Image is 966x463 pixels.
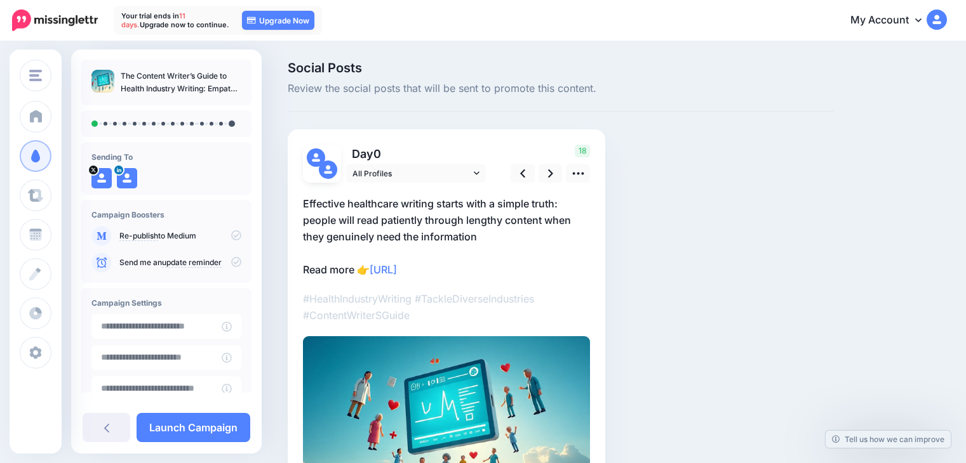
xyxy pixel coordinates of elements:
[575,145,590,157] span: 18
[119,257,241,268] p: Send me an
[91,210,241,219] h4: Campaign Boosters
[29,70,42,81] img: menu.png
[119,230,241,242] p: to Medium
[373,147,381,160] span: 0
[121,70,241,95] p: The Content Writer’s Guide to Health Industry Writing: Empathy Before Everything
[307,148,325,167] img: user_default_image.png
[91,152,241,162] h4: Sending To
[288,62,834,74] span: Social Posts
[242,11,314,30] a: Upgrade Now
[303,195,590,278] p: Effective healthcare writing starts with a simple truth: people will read patiently through lengt...
[91,70,114,93] img: b8208343a1075d032c3cf556110910f0_thumb.jpg
[838,5,947,36] a: My Account
[826,431,951,448] a: Tell us how we can improve
[117,168,137,188] img: user_default_image.png
[91,298,241,308] h4: Campaign Settings
[319,160,337,179] img: user_default_image.png
[352,167,471,180] span: All Profiles
[121,11,185,29] span: 11 days.
[12,10,98,31] img: Missinglettr
[346,145,488,163] p: Day
[91,168,112,188] img: user_default_image.png
[121,11,229,29] p: Your trial ends in Upgrade now to continue.
[370,263,397,276] a: [URL]
[119,231,158,241] a: Re-publish
[162,258,222,268] a: update reminder
[288,81,834,97] span: Review the social posts that will be sent to promote this content.
[303,290,590,323] p: #HealthIndustryWriting #TackleDiverseIndustries #ContentWriterSGuide
[346,164,486,183] a: All Profiles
